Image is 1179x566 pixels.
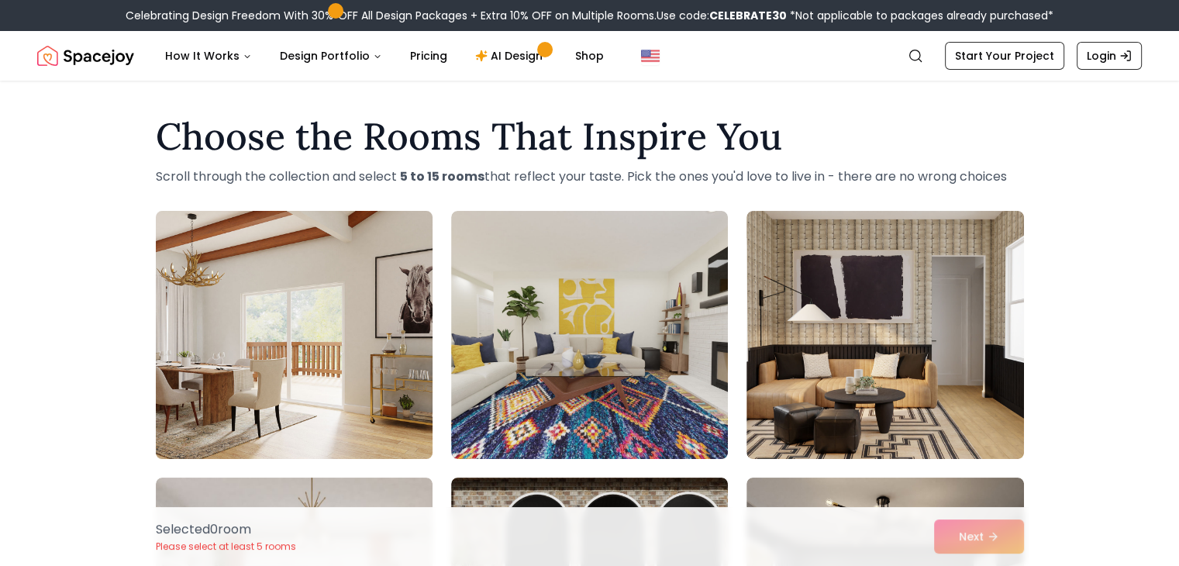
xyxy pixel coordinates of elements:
img: Room room-2 [451,211,728,459]
nav: Global [37,31,1142,81]
img: Room room-1 [149,205,440,465]
a: Start Your Project [945,42,1064,70]
a: AI Design [463,40,560,71]
nav: Main [153,40,616,71]
p: Selected 0 room [156,520,296,539]
img: United States [641,47,660,65]
span: Use code: [657,8,787,23]
img: Spacejoy Logo [37,40,134,71]
p: Please select at least 5 rooms [156,540,296,553]
div: Celebrating Design Freedom With 30% OFF All Design Packages + Extra 10% OFF on Multiple Rooms. [126,8,1053,23]
h1: Choose the Rooms That Inspire You [156,118,1024,155]
a: Spacejoy [37,40,134,71]
p: Scroll through the collection and select that reflect your taste. Pick the ones you'd love to liv... [156,167,1024,186]
span: *Not applicable to packages already purchased* [787,8,1053,23]
a: Login [1077,42,1142,70]
a: Shop [563,40,616,71]
button: How It Works [153,40,264,71]
img: Room room-3 [746,211,1023,459]
strong: 5 to 15 rooms [400,167,484,185]
b: CELEBRATE30 [709,8,787,23]
button: Design Portfolio [267,40,395,71]
a: Pricing [398,40,460,71]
